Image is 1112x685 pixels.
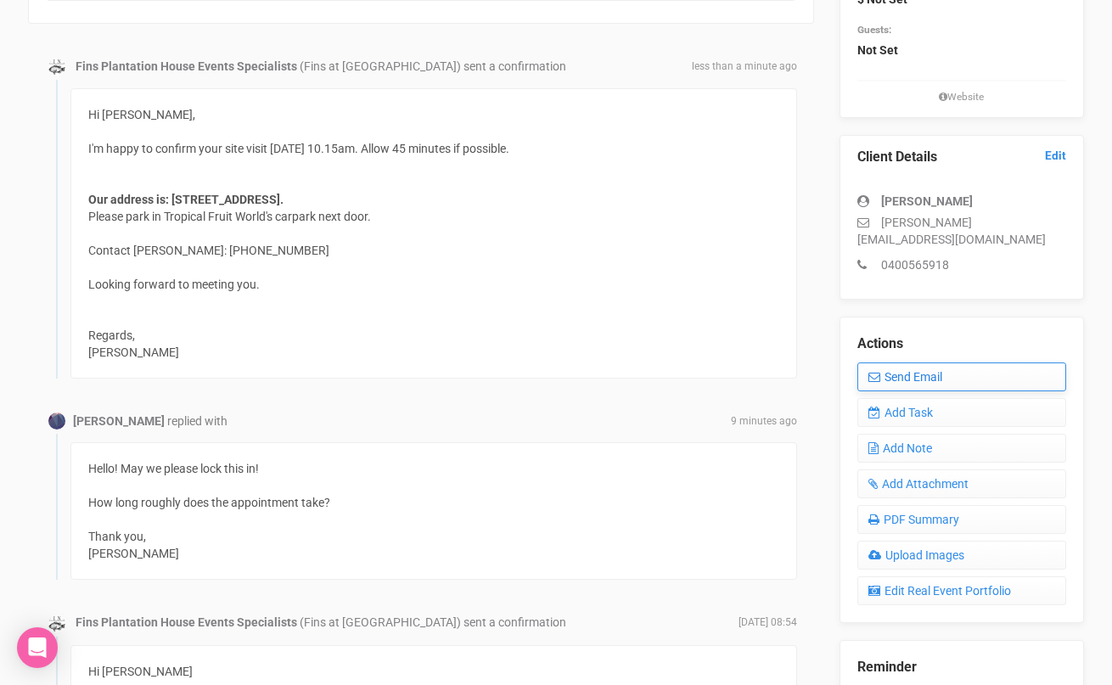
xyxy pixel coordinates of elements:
[70,442,797,580] div: Hello! May we please lock this in! How long roughly does the appointment take? Thank you, [PERSON...
[857,256,1067,273] p: 0400565918
[857,334,1067,354] legend: Actions
[17,627,58,668] div: Open Intercom Messenger
[692,59,797,74] span: less than a minute ago
[73,414,165,428] strong: [PERSON_NAME]
[300,59,566,73] span: (Fins at [GEOGRAPHIC_DATA]) sent a confirmation
[857,398,1067,427] a: Add Task
[857,469,1067,498] a: Add Attachment
[857,658,1067,677] legend: Reminder
[88,293,779,361] div: Regards, [PERSON_NAME]
[731,414,797,429] span: 9 minutes ago
[88,276,779,293] div: Looking forward to meeting you.
[739,615,797,630] span: [DATE] 08:54
[88,174,779,259] div: Please park in Tropical Fruit World's carpark next door. Contact [PERSON_NAME]: [PHONE_NUMBER]
[48,615,65,632] img: data
[857,541,1067,570] a: Upload Images
[48,413,65,430] img: Profile Image
[857,24,891,36] small: Guests:
[167,414,227,428] span: replied with
[300,615,566,629] span: (Fins at [GEOGRAPHIC_DATA]) sent a confirmation
[881,194,973,208] strong: [PERSON_NAME]
[857,148,1067,167] legend: Client Details
[1045,148,1066,164] a: Edit
[76,615,297,629] strong: Fins Plantation House Events Specialists
[76,59,297,73] strong: Fins Plantation House Events Specialists
[857,90,1067,104] small: Website
[857,214,1067,248] p: [PERSON_NAME][EMAIL_ADDRESS][DOMAIN_NAME]
[48,59,65,76] img: data
[857,505,1067,534] a: PDF Summary
[857,362,1067,391] a: Send Email
[88,106,779,157] div: Hi [PERSON_NAME], I'm happy to confirm your site visit [DATE] 10.15am. Allow 45 minutes if possible.
[857,576,1067,605] a: Edit Real Event Portfolio
[857,43,898,57] strong: Not Set
[88,193,284,206] strong: Our address is: [STREET_ADDRESS].
[857,434,1067,463] a: Add Note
